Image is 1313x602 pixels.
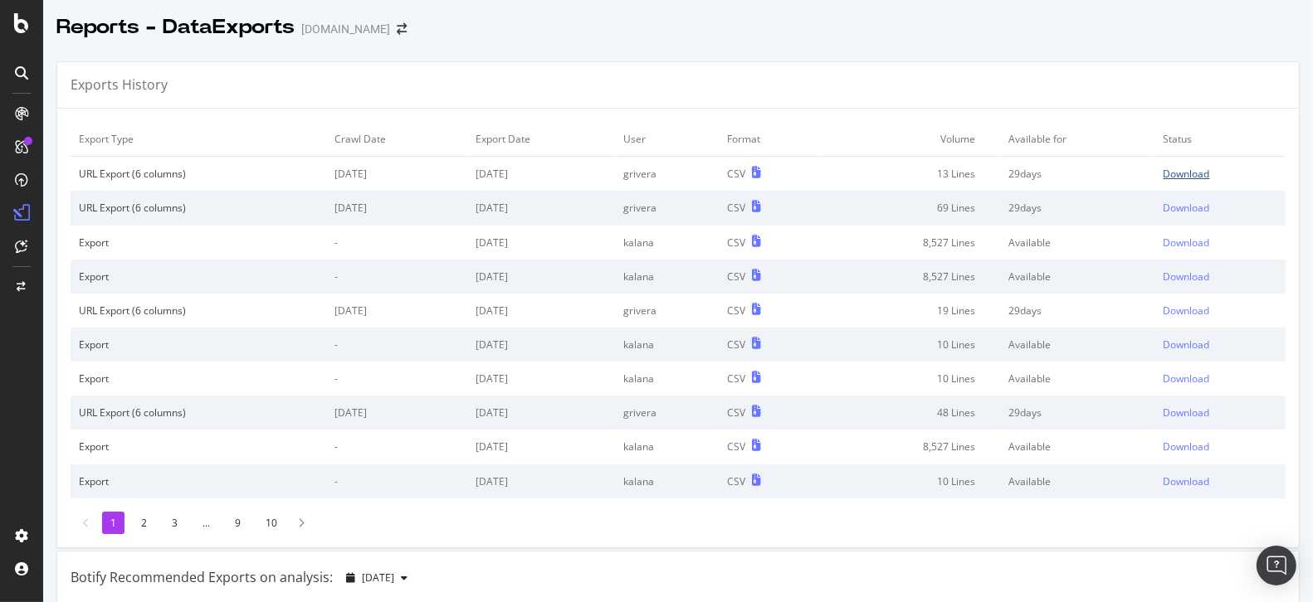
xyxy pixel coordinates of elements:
td: kalana [615,464,718,498]
td: Available for [1000,122,1154,157]
td: [DATE] [467,191,615,225]
td: 8,527 Lines [823,430,1000,464]
td: [DATE] [327,294,468,328]
td: 10 Lines [823,362,1000,396]
div: CSV [727,201,745,215]
div: Download [1164,474,1210,488]
td: - [327,362,468,396]
td: 10 Lines [823,464,1000,498]
td: - [327,430,468,464]
td: grivera [615,396,718,430]
div: Download [1164,405,1210,420]
div: CSV [727,474,745,488]
td: Volume [823,122,1000,157]
td: 8,527 Lines [823,260,1000,294]
td: Crawl Date [327,122,468,157]
div: Available [1008,337,1146,352]
td: grivera [615,191,718,225]
td: 8,527 Lines [823,226,1000,260]
td: 69 Lines [823,191,1000,225]
div: Export [79,269,319,284]
td: [DATE] [467,328,615,362]
div: Download [1164,371,1210,386]
li: 1 [102,512,124,534]
td: Status [1155,122,1286,157]
div: Download [1164,201,1210,215]
div: Download [1164,303,1210,318]
div: Export [79,371,319,386]
div: URL Export (6 columns) [79,405,319,420]
div: [DOMAIN_NAME] [301,21,390,37]
div: Export [79,474,319,488]
td: 48 Lines [823,396,1000,430]
td: kalana [615,260,718,294]
a: Download [1164,337,1277,352]
td: grivera [615,294,718,328]
td: - [327,328,468,362]
div: CSV [727,371,745,386]
td: 19 Lines [823,294,1000,328]
div: Download [1164,439,1210,454]
td: 13 Lines [823,157,1000,192]
div: CSV [727,269,745,284]
td: kalana [615,430,718,464]
td: 10 Lines [823,328,1000,362]
a: Download [1164,269,1277,284]
td: 29 days [1000,191,1154,225]
a: Download [1164,439,1277,454]
div: Download [1164,235,1210,250]
div: Exports History [71,75,168,95]
div: CSV [727,405,745,420]
td: [DATE] [467,396,615,430]
td: 29 days [1000,157,1154,192]
div: Download [1164,337,1210,352]
li: 9 [227,512,249,534]
div: arrow-right-arrow-left [397,23,407,35]
div: CSV [727,439,745,454]
td: kalana [615,328,718,362]
li: 3 [164,512,186,534]
td: - [327,260,468,294]
button: [DATE] [339,565,414,591]
td: [DATE] [467,294,615,328]
td: [DATE] [467,430,615,464]
td: grivera [615,157,718,192]
li: ... [194,512,218,534]
td: [DATE] [467,464,615,498]
div: Export [79,439,319,454]
td: 29 days [1000,294,1154,328]
div: Reports - DataExports [56,13,295,41]
div: Botify Recommended Exports on analysis: [71,568,333,587]
div: CSV [727,167,745,181]
div: Available [1008,235,1146,250]
a: Download [1164,303,1277,318]
td: [DATE] [327,191,468,225]
td: 29 days [1000,396,1154,430]
td: - [327,226,468,260]
div: Open Intercom Messenger [1257,546,1296,585]
div: Export [79,337,319,352]
td: [DATE] [467,157,615,192]
div: Available [1008,474,1146,488]
a: Download [1164,201,1277,215]
div: Download [1164,269,1210,284]
td: [DATE] [327,157,468,192]
div: Download [1164,167,1210,181]
div: URL Export (6 columns) [79,167,319,181]
li: 10 [257,512,286,534]
div: Available [1008,269,1146,284]
td: Format [719,122,823,157]
td: Export Date [467,122,615,157]
td: [DATE] [467,260,615,294]
td: User [615,122,718,157]
span: 2025 Aug. 3rd [362,570,394,585]
td: kalana [615,362,718,396]
div: CSV [727,235,745,250]
div: CSV [727,337,745,352]
div: Available [1008,371,1146,386]
td: [DATE] [327,396,468,430]
td: kalana [615,226,718,260]
div: Available [1008,439,1146,454]
div: Export [79,235,319,250]
a: Download [1164,405,1277,420]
